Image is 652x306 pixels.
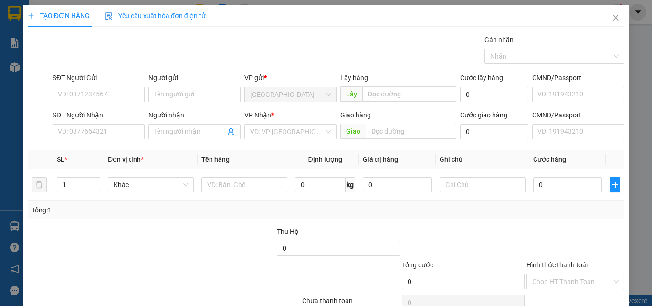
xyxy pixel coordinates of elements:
span: Giá trị hàng [363,156,398,163]
label: Gán nhãn [484,36,514,43]
span: Khác [114,178,188,192]
span: VP Nhận [244,111,271,119]
span: Tổng cước [402,261,433,269]
div: VP gửi [244,73,337,83]
button: delete [32,177,47,192]
span: kg [346,177,355,192]
input: Dọc đường [366,124,456,139]
input: VD: Bàn, Ghế [201,177,287,192]
span: user-add [227,128,235,136]
span: Tên hàng [201,156,230,163]
div: CMND/Passport [532,110,624,120]
span: Đà Lạt [250,87,331,102]
img: icon [105,12,113,20]
span: Thu Hộ [277,228,299,235]
span: Lấy hàng [340,74,368,82]
input: Cước lấy hàng [460,87,528,102]
input: Ghi Chú [440,177,526,192]
span: close [612,14,620,21]
span: plus [610,181,620,189]
label: Cước lấy hàng [460,74,503,82]
span: Định lượng [308,156,342,163]
span: plus [28,12,34,19]
span: TẠO ĐƠN HÀNG [28,12,90,20]
div: Tổng: 1 [32,205,252,215]
button: Close [602,5,629,32]
span: SL [57,156,64,163]
input: Dọc đường [362,86,456,102]
th: Ghi chú [436,150,529,169]
div: Người gửi [148,73,241,83]
span: Cước hàng [533,156,566,163]
label: Hình thức thanh toán [526,261,590,269]
button: plus [610,177,620,192]
div: Người nhận [148,110,241,120]
span: Lấy [340,86,362,102]
span: Giao hàng [340,111,371,119]
span: Yêu cầu xuất hóa đơn điện tử [105,12,206,20]
div: SĐT Người Gửi [53,73,145,83]
label: Cước giao hàng [460,111,507,119]
span: Đơn vị tính [108,156,144,163]
div: CMND/Passport [532,73,624,83]
div: SĐT Người Nhận [53,110,145,120]
input: 0 [363,177,431,192]
input: Cước giao hàng [460,124,528,139]
span: Giao [340,124,366,139]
